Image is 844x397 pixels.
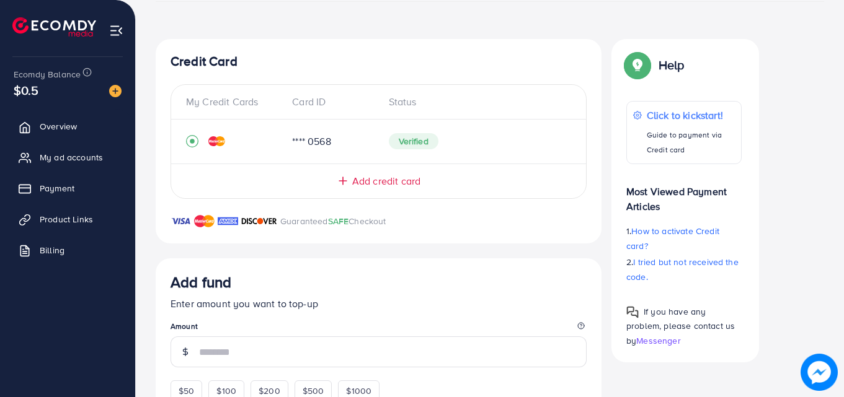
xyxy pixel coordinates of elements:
div: Status [379,95,572,109]
p: Enter amount you want to top-up [171,296,587,311]
img: menu [109,24,123,38]
p: 1. [626,224,742,253]
legend: Amount [171,321,587,336]
span: $50 [179,385,194,397]
span: Messenger [636,334,680,347]
span: $1000 [346,385,371,397]
img: brand [194,214,215,229]
img: Popup guide [626,54,649,76]
span: Overview [40,120,77,133]
span: Verified [389,133,438,149]
a: Billing [9,238,126,263]
span: I tried but not received the code. [626,256,739,283]
span: Billing [40,244,64,256]
span: $500 [303,385,324,397]
p: Most Viewed Payment Articles [626,174,742,214]
span: SAFE [328,215,349,227]
img: brand [241,214,277,229]
span: $200 [259,385,280,397]
img: image [801,354,838,391]
p: Click to kickstart! [647,108,735,123]
p: 2. [626,255,742,284]
div: My Credit Cards [186,95,282,109]
h3: Add fund [171,273,231,291]
img: brand [171,214,191,229]
p: Guaranteed Checkout [280,214,386,229]
a: My ad accounts [9,145,126,170]
span: If you have any problem, please contact us by [626,305,735,346]
img: logo [12,17,96,37]
svg: record circle [186,135,198,147]
a: Overview [9,114,126,139]
img: image [109,85,122,97]
a: Product Links [9,207,126,232]
p: Help [659,58,685,72]
span: How to activate Credit card? [626,225,719,252]
div: Card ID [282,95,378,109]
img: credit [208,136,225,146]
img: brand [218,214,238,229]
img: Popup guide [626,306,639,318]
h4: Credit Card [171,54,587,69]
span: $100 [216,385,236,397]
span: Payment [40,182,74,194]
span: My ad accounts [40,151,103,164]
span: Ecomdy Balance [14,68,81,81]
span: Product Links [40,213,93,225]
p: Guide to payment via Credit card [647,128,735,157]
span: $0.5 [14,81,39,99]
span: Add credit card [352,174,420,188]
a: Payment [9,176,126,201]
